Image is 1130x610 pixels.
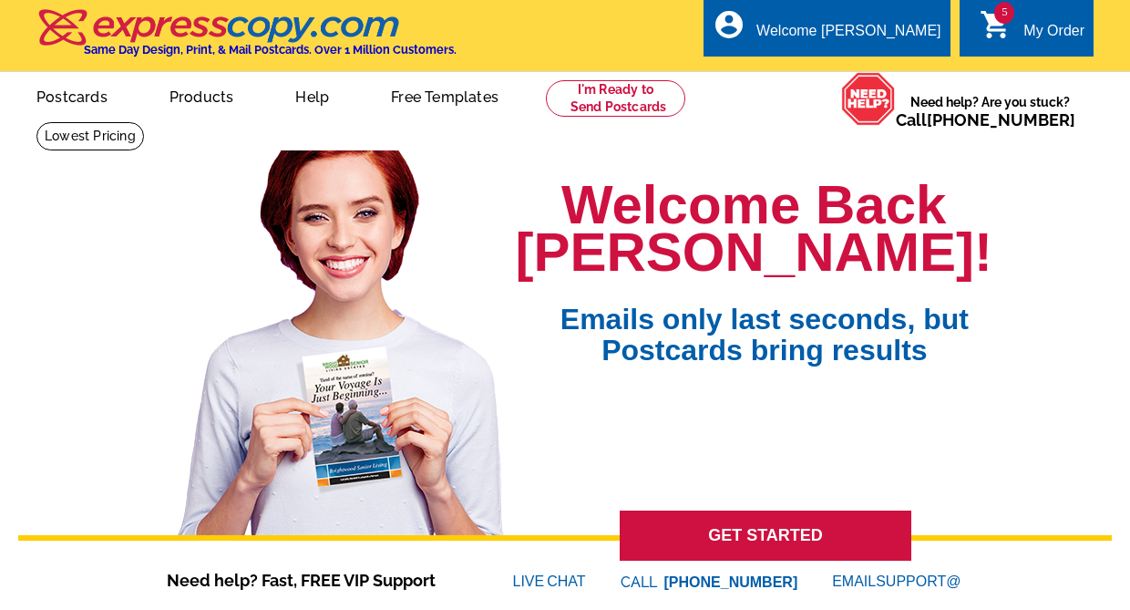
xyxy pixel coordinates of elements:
span: 5 [994,2,1014,24]
a: Products [140,74,263,117]
div: Welcome [PERSON_NAME] [756,23,940,48]
a: Postcards [7,74,137,117]
span: Need help? Are you stuck? [896,93,1084,129]
img: welcome-back-logged-in.png [167,136,516,535]
a: 5 shopping_cart My Order [980,20,1084,43]
a: Help [266,74,358,117]
font: SUPPORT@ [876,571,963,593]
div: My Order [1023,23,1084,48]
span: Emails only last seconds, but Postcards bring results [537,276,992,366]
a: GET STARTED [620,511,911,561]
a: Same Day Design, Print, & Mail Postcards. Over 1 Million Customers. [36,22,457,57]
h4: Same Day Design, Print, & Mail Postcards. Over 1 Million Customers. [84,43,457,57]
h1: Welcome Back [PERSON_NAME]! [516,181,992,276]
a: [PHONE_NUMBER] [927,110,1075,129]
span: Need help? Fast, FREE VIP Support [167,568,458,593]
a: Free Templates [362,74,528,117]
span: Call [896,110,1075,129]
i: shopping_cart [980,8,1012,41]
i: account_circle [713,8,745,41]
font: LIVE [513,571,548,593]
a: LIVECHAT [513,574,586,589]
img: help [841,72,896,126]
